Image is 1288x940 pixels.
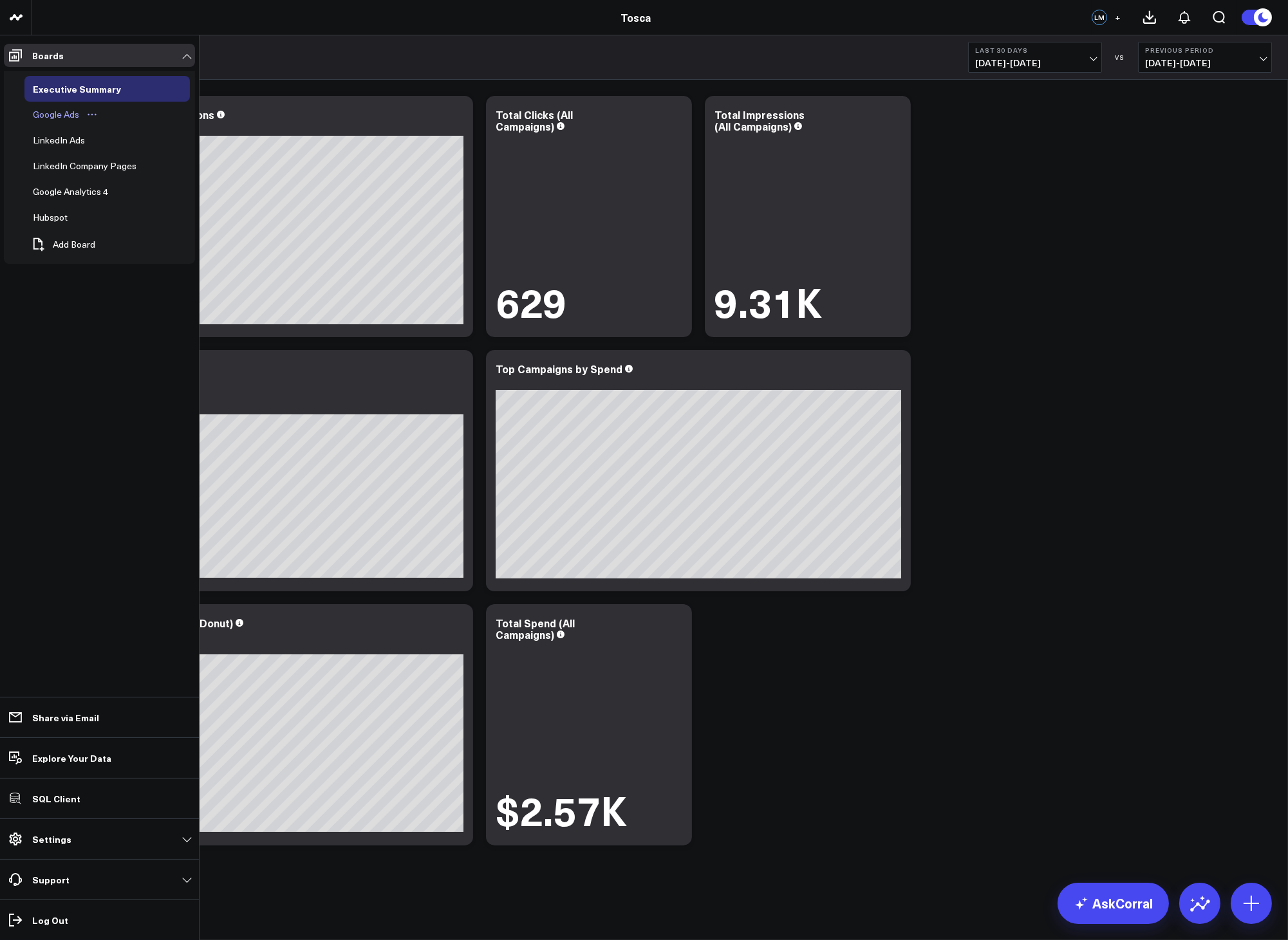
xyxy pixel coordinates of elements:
[30,158,140,174] div: LinkedIn Company Pages
[714,281,822,321] div: 9.31K
[53,239,95,250] span: Add Board
[24,127,113,153] a: LinkedIn AdsOpen board menu
[24,76,149,102] a: Executive SummaryOpen board menu
[30,184,111,199] div: Google Analytics 4
[1092,10,1107,25] div: LM
[32,834,71,844] p: Settings
[30,133,88,148] div: LinkedIn Ads
[621,10,651,24] a: Tosca
[496,789,627,829] div: $2.57K
[24,102,107,127] a: Google AdsOpen board menu
[24,205,95,230] a: HubspotOpen board menu
[1110,10,1126,25] button: +
[24,153,164,179] a: LinkedIn Company PagesOpen board menu
[30,210,71,225] div: Hubspot
[714,107,805,133] div: Total Impressions (All Campaigns)
[968,42,1102,73] button: Last 30 Days[DATE]-[DATE]
[32,753,111,763] p: Explore Your Data
[496,107,573,133] div: Total Clicks (All Campaigns)
[4,908,195,932] a: Log Out
[24,230,102,259] button: Add Board
[32,874,70,885] p: Support
[82,109,102,120] button: Open board menu
[32,50,64,60] p: Boards
[496,616,575,641] div: Total Spend (All Campaigns)
[30,107,82,122] div: Google Ads
[975,46,1095,54] b: Last 30 Days
[58,404,463,414] div: Previous: $3.05K
[496,362,622,376] div: Top Campaigns by Spend
[30,81,124,97] div: Executive Summary
[1058,883,1169,924] a: AskCorral
[1115,13,1121,22] span: +
[1108,53,1132,61] div: VS
[32,793,80,804] p: SQL Client
[58,644,463,654] div: Previous: $156.89K
[496,281,567,321] div: 629
[32,712,99,723] p: Share via Email
[4,787,195,810] a: SQL Client
[1138,42,1272,73] button: Previous Period[DATE]-[DATE]
[32,915,68,925] p: Log Out
[1145,46,1265,54] b: Previous Period
[975,58,1095,68] span: [DATE] - [DATE]
[1145,58,1265,68] span: [DATE] - [DATE]
[24,179,136,205] a: Google Analytics 4Open board menu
